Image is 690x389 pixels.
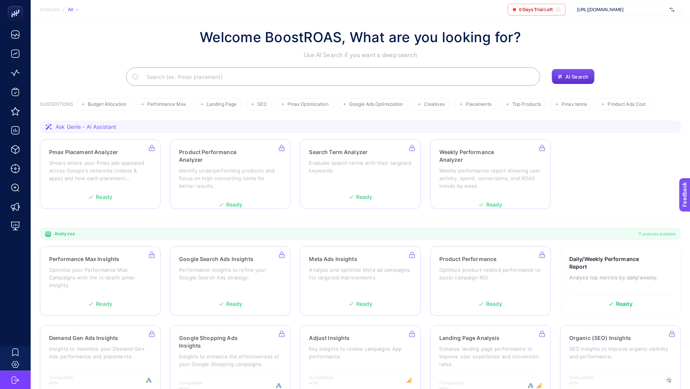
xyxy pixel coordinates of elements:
[257,102,266,107] span: SEO
[562,102,587,107] span: Pmax terms
[40,139,161,209] a: Pmax Placement AnalyzerShows where your Pmax ads appeared across Google's networks (videos & apps...
[430,139,551,209] a: Weekly Performance AnalyzerWeekly performance report showing user activity, spend, conversions, a...
[466,102,491,107] span: Placements
[40,101,73,110] h3: SUGGESTIONS
[54,231,75,237] span: Analyzes
[56,123,116,131] span: Ask Genie - AI Assistant
[552,69,595,84] button: AI Search
[68,7,79,13] div: All
[200,51,521,60] p: Use AI Search if you want a deep search
[519,7,553,13] span: 0 Days Trial Left
[512,102,541,107] span: Top Products
[170,139,291,209] a: Product Performance AnalyzerIdentify underperforming products and focus on high-converting items ...
[40,246,161,316] a: Performance Max InsightsOptimize your Performance Max Campaigns with the in-depth pmax insights.R...
[569,255,648,271] h3: Daily/Weekly Performance Report
[207,102,237,107] span: Landing Page
[88,102,127,107] span: Budget Allocation
[608,102,646,107] span: Product Ads Cost
[200,27,521,48] h1: Welcome BoostROAS, What are you looking for?
[141,66,534,87] input: Search
[40,7,60,13] span: Analysis
[565,74,588,80] span: AI Search
[63,6,65,12] span: /
[430,246,551,316] a: Product PerformanceOptimize product-related performance to boost campaign ROI.Ready
[300,246,421,316] a: Meta Ads InsightsAnalyze and optimize Meta ad campaigns for targeted improvements.Ready
[638,231,676,237] span: 11 analyzes available
[569,274,672,281] p: Analyze top metrics by daily/weekly.
[670,6,674,13] img: svg%3e
[5,2,29,8] span: Feedback
[170,246,291,316] a: Google Search Ads InsightsPerformance insights to refine your Google Search Ads strategy.Ready
[560,246,681,316] a: Daily/Weekly Performance ReportAnalyze top metrics by daily/weekly.Ready
[300,139,421,209] a: Search Term AnalyzerEvaluate search terms with their targeted keywordsReady
[287,102,329,107] span: Pmax Optimization
[349,102,403,107] span: Google Ads Optimization
[424,102,445,107] span: Creatives
[616,301,632,307] span: Ready
[147,102,186,107] span: Performance Max
[577,7,667,13] span: [URL][DOMAIN_NAME]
